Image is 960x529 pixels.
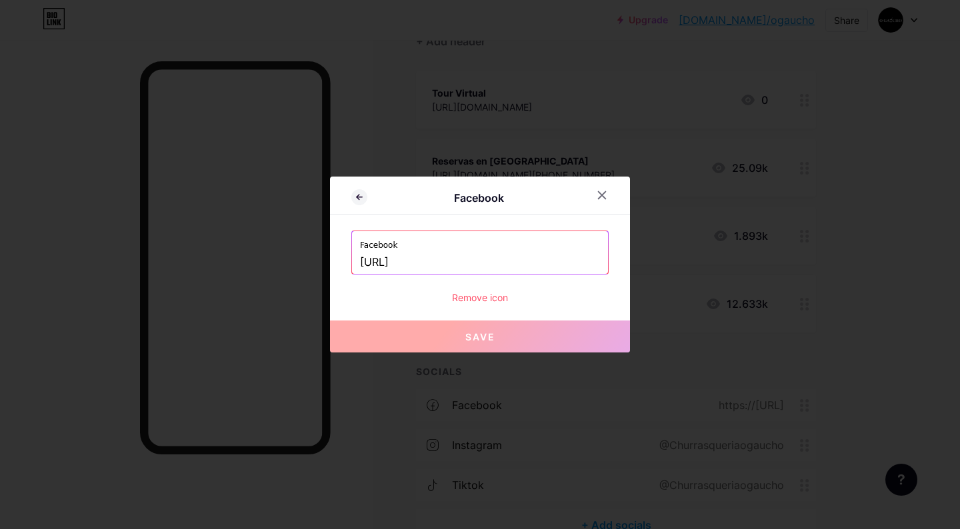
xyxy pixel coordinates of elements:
button: Save [330,320,630,352]
span: Save [465,331,495,342]
input: https://facebook.com/pageurl [360,251,600,274]
div: Facebook [367,190,590,206]
div: Remove icon [351,290,609,304]
label: Facebook [360,231,600,251]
